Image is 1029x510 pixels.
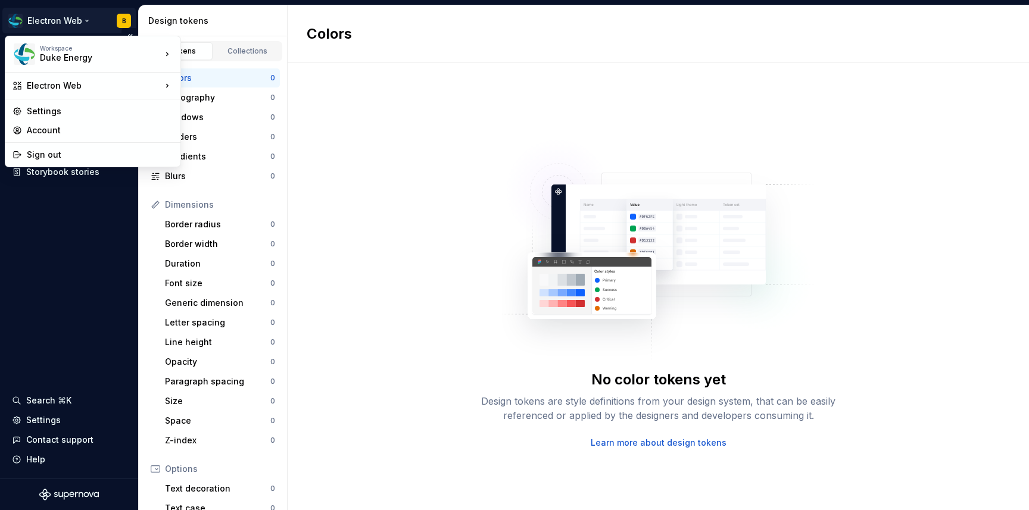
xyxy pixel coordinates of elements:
[27,105,173,117] div: Settings
[40,45,161,52] div: Workspace
[27,149,173,161] div: Sign out
[14,43,35,65] img: f6f21888-ac52-4431-a6ea-009a12e2bf23.png
[27,80,161,92] div: Electron Web
[40,52,141,64] div: Duke Energy
[27,124,173,136] div: Account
